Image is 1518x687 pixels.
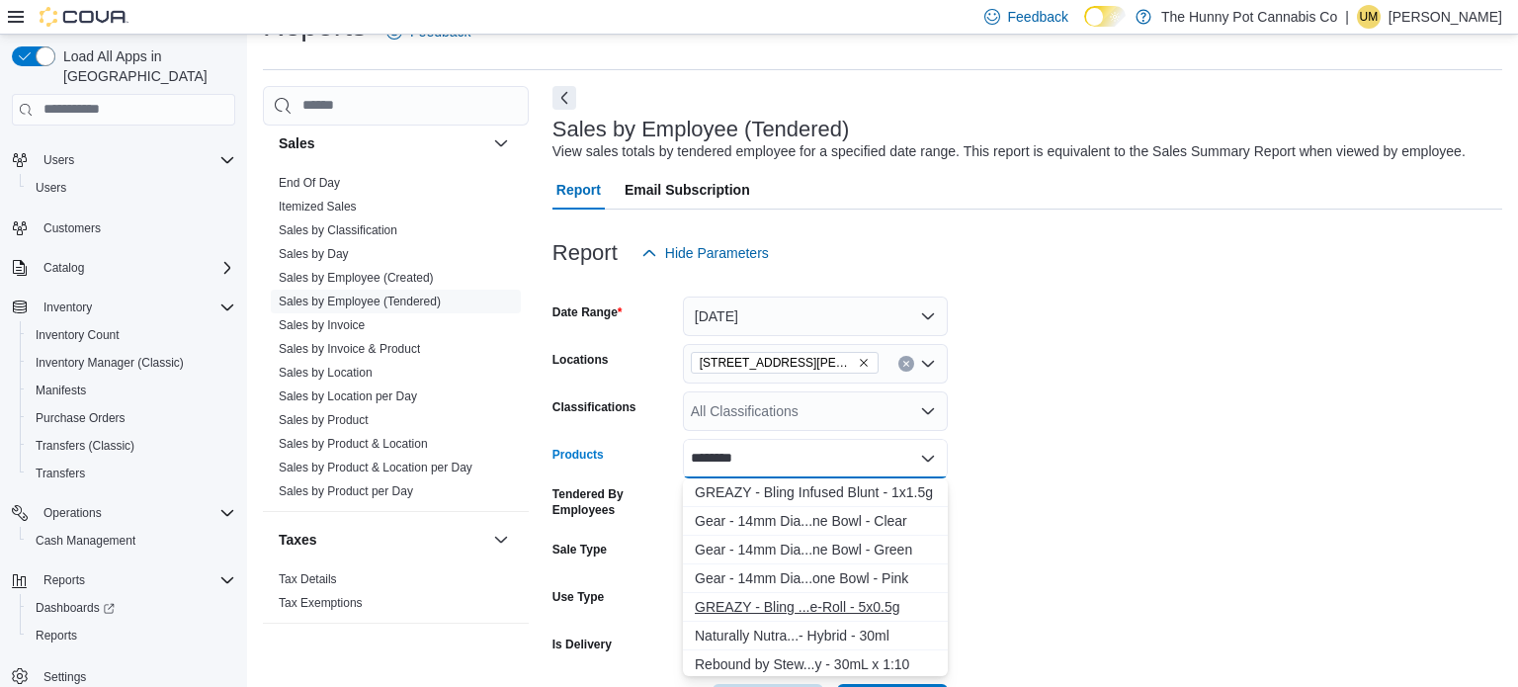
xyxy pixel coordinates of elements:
[695,654,936,674] div: Rebound by Stew...y - 30mL x 1:10
[20,377,243,404] button: Manifests
[1084,27,1085,28] span: Dark Mode
[36,628,77,644] span: Reports
[279,199,357,215] span: Itemized Sales
[1084,6,1126,27] input: Dark Mode
[43,152,74,168] span: Users
[279,247,349,261] a: Sales by Day
[552,86,576,110] button: Next
[20,432,243,460] button: Transfers (Classic)
[36,568,235,592] span: Reports
[36,383,86,398] span: Manifests
[279,530,485,550] button: Taxes
[279,412,369,428] span: Sales by Product
[28,596,235,620] span: Dashboards
[28,351,235,375] span: Inventory Manager (Classic)
[552,352,609,368] label: Locations
[36,466,85,481] span: Transfers
[36,501,235,525] span: Operations
[1161,5,1337,29] p: The Hunny Pot Cannabis Co
[43,572,85,588] span: Reports
[36,501,110,525] button: Operations
[279,530,317,550] h3: Taxes
[279,341,420,357] span: Sales by Invoice & Product
[683,593,948,622] button: GREAZY - Bling Rocketz Infused Pre-Roll - 5x0.5g
[36,148,235,172] span: Users
[279,366,373,380] a: Sales by Location
[36,296,235,319] span: Inventory
[1357,5,1381,29] div: Uldarico Maramo
[28,462,93,485] a: Transfers
[279,317,365,333] span: Sales by Invoice
[263,171,529,511] div: Sales
[625,170,750,210] span: Email Subscription
[279,484,413,498] a: Sales by Product per Day
[28,379,235,402] span: Manifests
[552,637,612,652] label: Is Delivery
[20,594,243,622] a: Dashboards
[36,410,126,426] span: Purchase Orders
[552,589,604,605] label: Use Type
[43,260,84,276] span: Catalog
[28,596,123,620] a: Dashboards
[552,304,623,320] label: Date Range
[36,148,82,172] button: Users
[20,460,243,487] button: Transfers
[1389,5,1502,29] p: [PERSON_NAME]
[43,300,92,315] span: Inventory
[28,176,235,200] span: Users
[279,365,373,381] span: Sales by Location
[36,568,93,592] button: Reports
[28,624,85,647] a: Reports
[40,7,128,27] img: Cova
[28,323,235,347] span: Inventory Count
[489,131,513,155] button: Sales
[36,438,134,454] span: Transfers (Classic)
[55,46,235,86] span: Load All Apps in [GEOGRAPHIC_DATA]
[552,118,850,141] h3: Sales by Employee (Tendered)
[552,241,618,265] h3: Report
[691,352,879,374] span: 3476 Glen Erin Dr
[28,624,235,647] span: Reports
[1345,5,1349,29] p: |
[552,141,1466,162] div: View sales totals by tendered employee for a specified date range. This report is equivalent to t...
[36,600,115,616] span: Dashboards
[4,566,243,594] button: Reports
[20,321,243,349] button: Inventory Count
[28,462,235,485] span: Transfers
[36,355,184,371] span: Inventory Manager (Classic)
[43,505,102,521] span: Operations
[920,451,936,467] button: Close list of options
[28,406,133,430] a: Purchase Orders
[4,499,243,527] button: Operations
[279,595,363,611] span: Tax Exemptions
[683,622,948,650] button: Naturally Nutra - CBD:CBG Menthol Lemon Balm Sublingual Spray - Hybrid - 30ml
[28,379,94,402] a: Manifests
[36,296,100,319] button: Inventory
[695,540,936,559] div: Gear - 14mm Dia...ne Bowl - Green
[552,486,675,518] label: Tendered By Employees
[552,447,604,463] label: Products
[700,353,854,373] span: [STREET_ADDRESS][PERSON_NAME][PERSON_NAME]
[279,133,315,153] h3: Sales
[279,436,428,452] span: Sales by Product & Location
[20,404,243,432] button: Purchase Orders
[279,437,428,451] a: Sales by Product & Location
[898,356,914,372] button: Clear input
[279,175,340,191] span: End Of Day
[28,323,127,347] a: Inventory Count
[552,399,636,415] label: Classifications
[683,507,948,536] button: Gear - 14mm Diamond Bling Cone Bowl - Clear
[279,483,413,499] span: Sales by Product per Day
[28,434,142,458] a: Transfers (Classic)
[695,568,936,588] div: Gear - 14mm Dia...one Bowl - Pink
[28,529,143,553] a: Cash Management
[279,596,363,610] a: Tax Exemptions
[4,294,243,321] button: Inventory
[279,572,337,586] a: Tax Details
[279,389,417,403] a: Sales by Location per Day
[43,669,86,685] span: Settings
[20,174,243,202] button: Users
[1008,7,1068,27] span: Feedback
[28,529,235,553] span: Cash Management
[695,511,936,531] div: Gear - 14mm Dia...ne Bowl - Clear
